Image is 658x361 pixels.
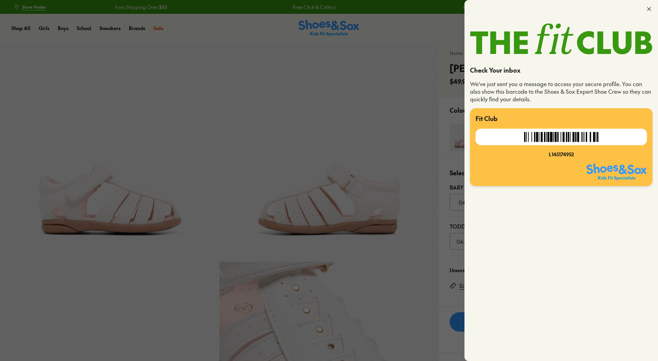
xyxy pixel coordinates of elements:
[470,65,652,75] p: Check Your inbox
[521,129,602,145] img: bXAAAABklEQVQDAOXmNODhjGf5AAAAAElFTkSuQmCC
[476,114,647,123] p: Fit Club
[476,151,647,158] div: L145174952
[470,80,652,103] p: We've just sent you a message to access your secure profile. You can also show this barcode to th...
[586,164,647,180] img: SNS_Logo_Responsive.svg
[470,24,652,54] img: TheFitClub_Landscape_2a1d24fe-98f1-4588-97ac-f3657bedce49.svg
